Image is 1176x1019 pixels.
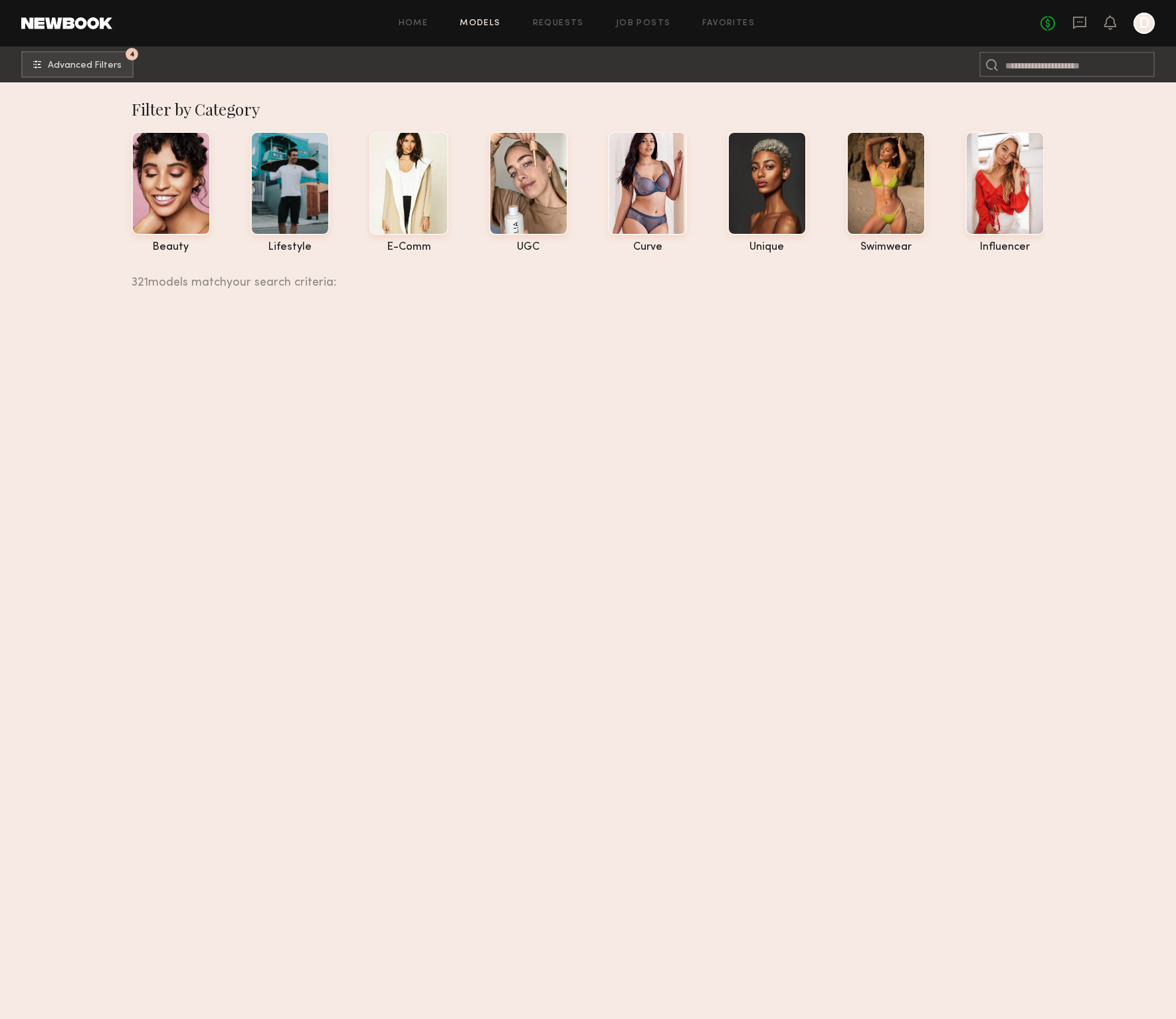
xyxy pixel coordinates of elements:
a: Job Posts [616,19,671,28]
div: e-comm [369,242,448,253]
span: 4 [130,51,135,57]
span: Advanced Filters [48,61,122,70]
a: Home [399,19,429,28]
div: lifestyle [250,242,330,253]
a: Models [460,19,500,28]
a: D [1133,13,1155,34]
div: UGC [489,242,568,253]
button: 4Advanced Filters [21,51,134,78]
a: Favorites [702,19,755,28]
div: influencer [965,242,1044,253]
div: curve [608,242,687,253]
div: unique [728,242,807,253]
div: beauty [132,242,211,253]
div: swimwear [846,242,926,253]
div: Filter by Category [132,98,1045,120]
div: 321 models match your search criteria: [132,261,1034,289]
a: Requests [533,19,584,28]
